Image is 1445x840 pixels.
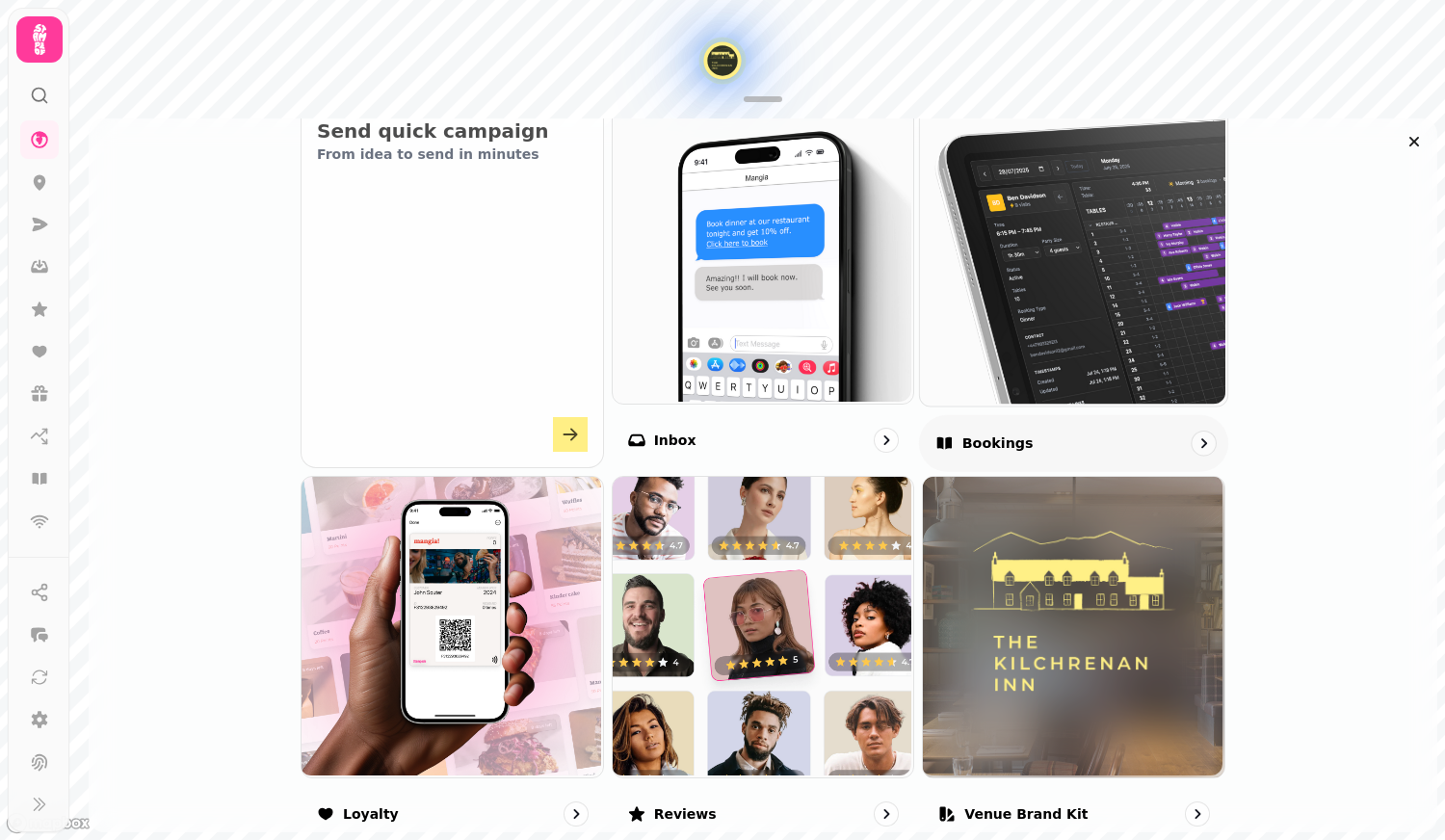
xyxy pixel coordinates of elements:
[918,96,1225,404] img: Bookings
[1194,433,1213,453] svg: go to
[707,45,738,82] div: Map marker
[654,431,696,450] p: Inbox
[1188,804,1207,824] svg: go to
[343,804,399,824] p: Loyalty
[962,433,1034,453] p: Bookings
[707,45,738,76] button: Kilchrenan Inn
[654,804,717,824] p: Reviews
[317,144,588,164] p: From idea to send in minutes
[6,812,91,834] a: Mapbox logo
[301,101,604,468] button: Send quick campaignFrom idea to send in minutes
[611,100,912,402] img: Inbox
[611,475,912,776] img: Reviews
[877,431,896,450] svg: go to
[877,804,896,824] svg: go to
[612,101,915,468] a: InboxInbox
[300,475,601,776] img: Loyalty
[919,97,1228,471] a: BookingsBookings
[566,804,586,824] svg: go to
[1399,126,1430,157] button: Close drawer
[923,477,1224,778] img: aHR0cHM6Ly9maWxlcy5zdGFtcGVkZS5haS8wMzEyNzdhNS0zNjFmLTExZWEtOTQ3Mi0wNmE0ZDY1OTcxNjAvbWVkaWEvZTRhN...
[964,804,1088,824] p: Venue brand kit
